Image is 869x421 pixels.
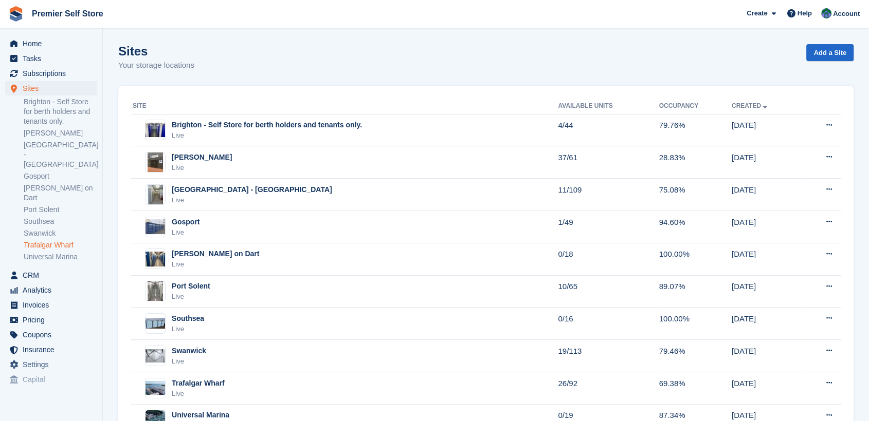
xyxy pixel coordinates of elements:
span: Settings [23,357,84,372]
td: [DATE] [732,308,801,340]
td: 79.76% [659,114,732,146]
td: 100.00% [659,308,732,340]
span: Coupons [23,328,84,342]
span: Subscriptions [23,66,84,81]
div: Live [172,324,204,334]
a: menu [5,357,97,372]
a: [GEOGRAPHIC_DATA] - [GEOGRAPHIC_DATA] [24,140,97,169]
td: [DATE] [732,146,801,179]
div: Live [172,356,206,367]
a: menu [5,51,97,66]
td: 0/18 [558,243,659,275]
div: Southsea [172,313,204,324]
td: 19/113 [558,340,659,372]
div: Trafalgar Wharf [172,378,225,389]
span: Insurance [23,342,84,357]
a: Universal Marina [24,252,97,262]
td: 28.83% [659,146,732,179]
span: Pricing [23,313,84,327]
img: Image of Trafalgar Wharf site [146,381,165,395]
th: Site [131,98,558,114]
img: Image of Eastbourne - Sovereign Harbour site [148,184,163,205]
img: Image of Noss on Dart site [146,252,165,266]
h1: Sites [118,44,194,58]
span: CRM [23,268,84,282]
div: Live [172,195,332,205]
a: menu [5,342,97,357]
span: Help [798,8,812,18]
a: menu [5,81,97,95]
td: [DATE] [732,114,801,146]
a: menu [5,36,97,51]
a: [PERSON_NAME] on Dart [24,183,97,203]
img: Image of Brighton - Self Store for berth holders and tenants only. site [146,123,165,138]
a: Southsea [24,217,97,226]
td: 69.38% [659,372,732,405]
td: 37/61 [558,146,659,179]
a: Add a Site [806,44,854,61]
td: [DATE] [732,275,801,308]
a: menu [5,372,97,387]
td: 4/44 [558,114,659,146]
td: 100.00% [659,243,732,275]
div: [PERSON_NAME] on Dart [172,248,259,259]
th: Available Units [558,98,659,114]
a: [PERSON_NAME] [24,128,97,138]
img: Image of Southsea site [146,318,165,329]
span: Tasks [23,51,84,66]
div: Swanwick [172,346,206,356]
a: Gosport [24,171,97,181]
span: Invoices [23,298,84,312]
a: menu [5,328,97,342]
td: [DATE] [732,211,801,243]
a: menu [5,313,97,327]
a: Created [732,102,769,109]
td: 79.46% [659,340,732,372]
td: 10/65 [558,275,659,308]
a: menu [5,283,97,297]
div: [GEOGRAPHIC_DATA] - [GEOGRAPHIC_DATA] [172,184,332,195]
td: 89.07% [659,275,732,308]
td: 26/92 [558,372,659,405]
td: 0/16 [558,308,659,340]
td: 94.60% [659,211,732,243]
td: [DATE] [732,340,801,372]
div: [PERSON_NAME] [172,152,232,163]
a: menu [5,66,97,81]
a: Brighton - Self Store for berth holders and tenants only. [24,97,97,126]
div: Brighton - Self Store for berth holders and tenants only. [172,120,362,130]
span: Capital [23,372,84,387]
span: Analytics [23,283,84,297]
div: Live [172,292,210,302]
a: Premier Self Store [28,5,107,22]
div: Universal Marina [172,410,229,420]
p: Your storage locations [118,60,194,71]
span: Account [833,9,860,19]
img: Image of Chichester Marina site [148,152,163,173]
td: 11/109 [558,179,659,211]
img: Image of Swanwick site [146,349,165,362]
div: Live [172,163,232,173]
a: menu [5,268,97,282]
th: Occupancy [659,98,732,114]
div: Port Solent [172,281,210,292]
div: Live [172,227,200,238]
td: [DATE] [732,243,801,275]
img: Image of Port Solent site [148,281,163,301]
td: 75.08% [659,179,732,211]
div: Live [172,259,259,270]
span: Home [23,36,84,51]
img: Jo Granger [821,8,831,18]
td: 1/49 [558,211,659,243]
span: Storefront [9,395,102,406]
img: stora-icon-8386f47178a22dfd0bd8f6a31ec36ba5ce8667c1dd55bd0f319d3a0aa187defe.svg [8,6,24,22]
div: Live [172,130,362,141]
a: Trafalgar Wharf [24,240,97,250]
div: Live [172,389,225,399]
td: [DATE] [732,372,801,405]
img: Image of Gosport site [146,219,165,234]
span: Sites [23,81,84,95]
a: menu [5,298,97,312]
span: Create [747,8,767,18]
div: Gosport [172,217,200,227]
